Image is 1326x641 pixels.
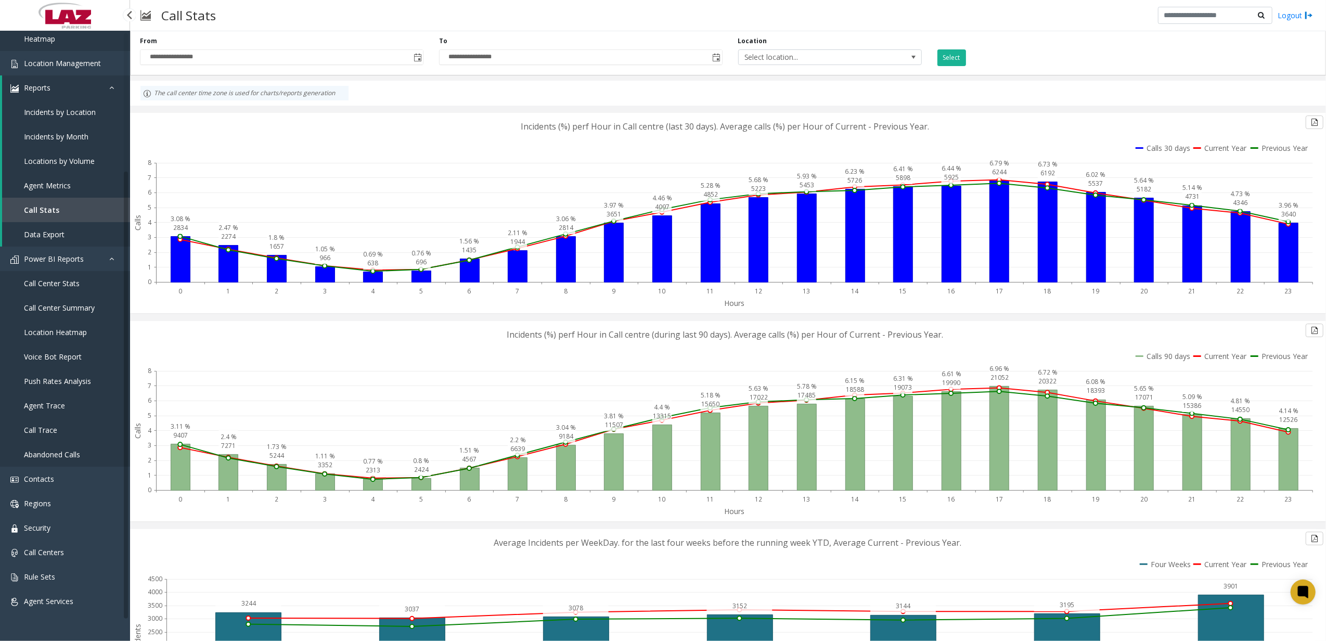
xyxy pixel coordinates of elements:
[750,393,768,402] text: 17022
[221,232,236,241] text: 2274
[2,173,130,198] a: Agent Metrics
[10,549,19,557] img: 'icon'
[2,124,130,149] a: Incidents by Month
[221,432,237,441] text: 2.4 %
[156,3,221,28] h3: Call Stats
[148,381,151,390] text: 7
[899,287,907,296] text: 15
[803,495,810,504] text: 13
[148,588,162,597] text: 4000
[516,287,519,296] text: 7
[845,167,865,176] text: 6.23 %
[996,287,1003,296] text: 17
[706,287,714,296] text: 11
[1306,532,1323,545] button: Export to pdf
[2,149,130,173] a: Locations by Volume
[1237,287,1244,296] text: 22
[1285,287,1292,296] text: 23
[1086,170,1106,179] text: 6.02 %
[845,377,865,386] text: 6.15 %
[148,263,151,272] text: 1
[411,249,431,258] text: 0.76 %
[10,500,19,508] img: 'icon'
[899,495,907,504] text: 15
[1237,495,1244,504] text: 22
[739,50,885,65] span: Select location...
[521,121,929,132] text: Incidents (%) perf Hour in Call centre (last 30 days). Average calls (%) per Hour of Current - Pr...
[148,396,151,405] text: 6
[323,495,327,504] text: 3
[851,495,859,504] text: 14
[269,451,285,460] text: 5244
[413,456,429,465] text: 0.8 %
[1135,393,1153,402] text: 17071
[1092,287,1099,296] text: 19
[173,223,188,232] text: 2834
[701,400,719,408] text: 15650
[148,471,151,480] text: 1
[1044,287,1051,296] text: 18
[241,599,256,608] text: 3244
[989,364,1009,373] text: 6.96 %
[148,203,151,212] text: 5
[24,58,101,68] span: Location Management
[797,391,816,400] text: 17485
[732,601,747,610] text: 3152
[468,495,471,504] text: 6
[559,223,574,232] text: 2814
[724,298,744,308] text: Hours
[1231,189,1251,198] text: 4.73 %
[605,420,623,429] text: 11507
[267,442,287,451] text: 1.73 %
[494,537,961,548] text: Average Incidents per WeekDay. for the last four weeks before the running week YTD, Average Curre...
[1278,10,1313,21] a: Logout
[226,287,230,296] text: 1
[1044,495,1051,504] text: 18
[10,598,19,606] img: 'icon'
[148,426,152,435] text: 4
[607,210,621,219] text: 3651
[510,237,525,246] text: 1944
[703,190,718,199] text: 4852
[269,242,284,251] text: 1657
[724,506,744,516] text: Hours
[405,605,420,613] text: 3037
[749,384,768,393] text: 5.63 %
[143,89,151,98] img: infoIcon.svg
[24,376,91,386] span: Push Rates Analysis
[315,452,335,460] text: 1.11 %
[10,255,19,264] img: 'icon'
[148,218,152,227] text: 4
[468,287,471,296] text: 6
[171,422,190,431] text: 3.11 %
[419,287,423,296] text: 5
[1060,600,1074,609] text: 3195
[24,254,84,264] span: Power BI Reports
[1038,160,1058,169] text: 6.73 %
[1038,368,1058,377] text: 6.72 %
[218,223,238,232] text: 2.47 %
[148,173,151,182] text: 7
[564,287,568,296] text: 8
[893,374,913,383] text: 6.31 %
[1134,384,1154,393] text: 5.65 %
[24,596,73,606] span: Agent Services
[148,248,151,257] text: 2
[755,287,762,296] text: 12
[148,627,162,636] text: 2500
[655,202,670,211] text: 4097
[24,425,57,435] span: Call Trace
[24,278,80,288] span: Call Center Stats
[1188,287,1195,296] text: 21
[24,156,95,166] span: Locations by Volume
[315,245,335,253] text: 1.05 %
[510,444,525,453] text: 6639
[1137,185,1151,194] text: 5182
[556,423,576,432] text: 3.04 %
[1040,169,1055,177] text: 6192
[323,287,327,296] text: 3
[711,50,722,65] span: Toggle popup
[1281,210,1296,219] text: 3640
[148,278,151,287] text: 0
[371,287,375,296] text: 4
